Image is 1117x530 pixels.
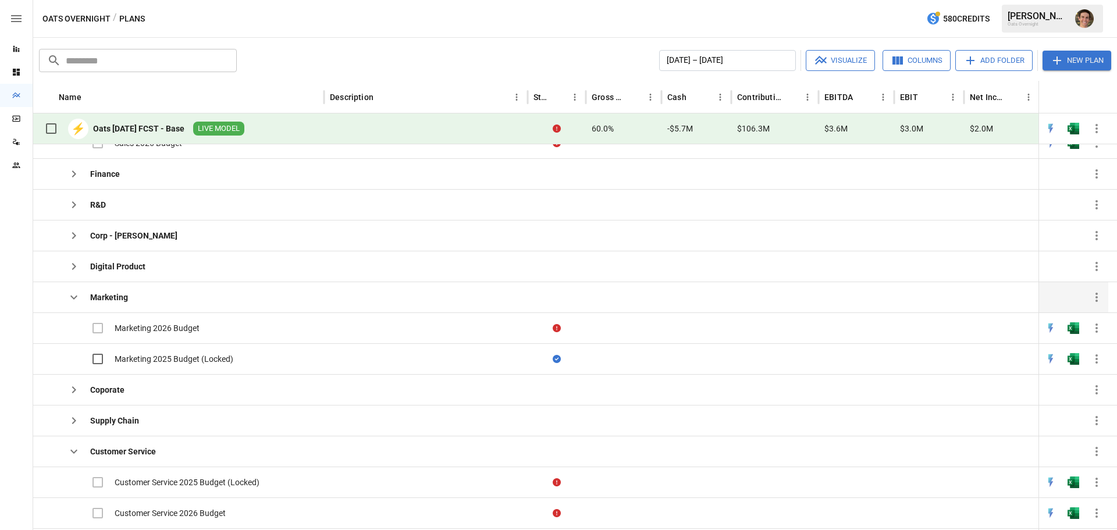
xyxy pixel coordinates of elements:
[659,50,796,71] button: [DATE] – [DATE]
[1068,2,1101,35] button: Ryan Zayas
[1045,353,1056,365] div: Open in Quick Edit
[90,291,128,303] div: Marketing
[90,415,139,426] div: Supply Chain
[854,89,870,105] button: Sort
[1045,123,1056,134] img: quick-edit-flash.b8aec18c.svg
[508,89,525,105] button: Description column menu
[592,93,625,102] div: Gross Margin
[1068,322,1079,334] img: excel-icon.76473adf.svg
[90,261,145,272] div: Digital Product
[1045,507,1056,519] img: quick-edit-flash.b8aec18c.svg
[1068,353,1079,365] div: Open in Excel
[113,12,117,26] div: /
[1068,476,1079,488] img: excel-icon.76473adf.svg
[1004,89,1020,105] button: Sort
[1008,10,1068,22] div: [PERSON_NAME]
[712,89,728,105] button: Cash column menu
[375,89,391,105] button: Sort
[90,199,106,211] div: R&D
[115,353,233,365] div: Marketing 2025 Budget (Locked)
[90,446,156,457] div: Customer Service
[883,50,951,71] button: Columns
[90,230,177,241] div: Corp - [PERSON_NAME]
[943,12,990,26] span: 580 Credits
[1068,322,1079,334] div: Open in Excel
[922,8,994,30] button: 580Credits
[193,123,244,134] span: LIVE MODEL
[93,123,184,134] div: Oats [DATE] FCST - Base
[667,123,693,134] span: -$5.7M
[945,89,961,105] button: EBIT column menu
[783,89,799,105] button: Sort
[737,123,770,134] span: $106.3M
[824,93,853,102] div: EBITDA
[900,123,923,134] span: $3.0M
[550,89,567,105] button: Sort
[1045,322,1056,334] img: quick-edit-flash.b8aec18c.svg
[115,507,226,519] div: Customer Service 2026 Budget
[806,50,875,71] button: Visualize
[688,89,704,105] button: Sort
[799,89,816,105] button: Contribution Profit column menu
[875,89,891,105] button: EBITDA column menu
[642,89,659,105] button: Gross Margin column menu
[567,89,583,105] button: Status column menu
[1068,507,1079,519] div: Open in Excel
[919,89,935,105] button: Sort
[1092,89,1108,105] button: Sort
[330,93,373,102] div: Description
[83,89,99,105] button: Sort
[970,123,993,134] span: $2.0M
[1045,322,1056,334] div: Open in Quick Edit
[955,50,1033,71] button: Add Folder
[90,168,120,180] div: Finance
[824,123,848,134] span: $3.6M
[1075,9,1094,28] img: Ryan Zayas
[1045,353,1056,365] img: quick-edit-flash.b8aec18c.svg
[737,93,782,102] div: Contribution Profit
[115,476,259,488] div: Customer Service 2025 Budget (Locked)
[1045,507,1056,519] div: Open in Quick Edit
[1068,123,1079,134] div: Open in Excel
[900,93,918,102] div: EBIT
[1043,51,1111,70] button: New Plan
[42,12,111,26] button: Oats Overnight
[1068,476,1079,488] div: Open in Excel
[90,384,124,396] div: Coporate
[1045,476,1056,488] img: quick-edit-flash.b8aec18c.svg
[68,119,88,139] div: ⚡
[970,93,1003,102] div: Net Income
[553,353,561,365] div: Sync complete
[1020,89,1037,105] button: Net Income column menu
[1008,22,1068,27] div: Oats Overnight
[1068,123,1079,134] img: excel-icon.76473adf.svg
[1068,507,1079,519] img: excel-icon.76473adf.svg
[592,123,614,134] span: 60.0%
[59,93,81,102] div: Name
[1045,476,1056,488] div: Open in Quick Edit
[533,93,549,102] div: Status
[115,322,200,334] div: Marketing 2026 Budget
[1045,123,1056,134] div: Open in Quick Edit
[667,93,686,102] div: Cash
[1068,353,1079,365] img: excel-icon.76473adf.svg
[626,89,642,105] button: Sort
